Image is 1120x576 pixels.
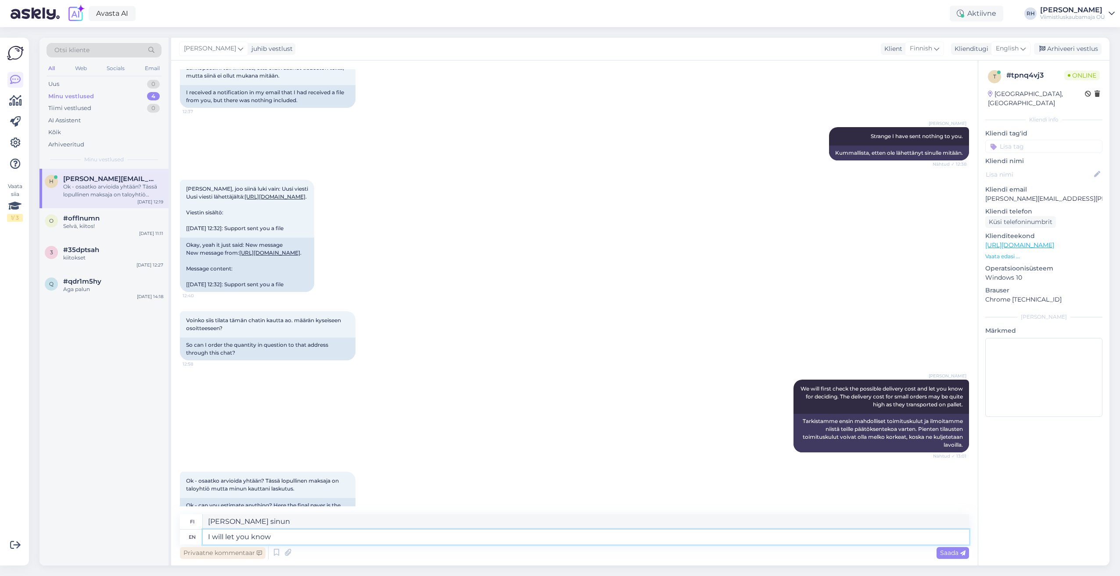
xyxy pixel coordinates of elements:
[7,182,23,222] div: Vaata siia
[186,185,308,231] span: [PERSON_NAME], joo siinä luki vain: Uusi viesti Uusi viesti lähettäjältä: . Viestin sisältö: [[DA...
[203,530,969,544] textarea: I will let you know
[985,216,1056,228] div: Küsi telefoninumbrit
[985,194,1102,203] p: [PERSON_NAME][EMAIL_ADDRESS][PERSON_NAME][DOMAIN_NAME]
[1064,71,1100,80] span: Online
[203,514,969,529] textarea: [PERSON_NAME] sinun
[239,249,300,256] a: [URL][DOMAIN_NAME]
[985,129,1102,138] p: Kliendi tag'id
[933,453,966,459] span: Nähtud ✓ 13:01
[993,73,996,80] span: t
[244,193,305,200] a: [URL][DOMAIN_NAME]
[63,214,100,222] span: #offlnumn
[180,338,355,360] div: So can I order the quantity in question to that address through this chat?
[1024,7,1037,20] div: RH
[48,92,94,101] div: Minu vestlused
[996,44,1019,53] span: English
[47,63,57,74] div: All
[985,252,1102,260] p: Vaata edasi ...
[137,199,163,205] div: [DATE] 12:19
[985,241,1054,249] a: [URL][DOMAIN_NAME]
[63,285,163,293] div: Aga palun
[985,140,1102,153] input: Lisa tag
[1040,14,1105,21] div: Viimistluskaubamaja OÜ
[183,108,215,115] span: 12:37
[180,238,314,292] div: Okay, yeah it just said: New message New message from: . Message content: [[DATE] 12:32]: Support...
[988,89,1085,108] div: [GEOGRAPHIC_DATA], [GEOGRAPHIC_DATA]
[871,133,963,139] span: Strange I have sent nothing to you.
[63,183,163,199] div: Ok - osaatko arvioida yhtään? Tässä lopullinen maksaja on taloyhtiö mutta minun kauttani laskutus.
[48,140,84,149] div: Arhiveeritud
[49,217,54,224] span: o
[881,44,902,53] div: Klient
[180,85,355,108] div: I received a notification in my email that I had received a file from you, but there was nothing ...
[985,273,1102,282] p: Windows 10
[48,80,59,89] div: Uus
[49,178,54,185] span: h
[985,295,1102,304] p: Chrome [TECHNICAL_ID]
[985,264,1102,273] p: Operatsioonisüsteem
[985,313,1102,321] div: [PERSON_NAME]
[7,214,23,222] div: 1 / 3
[940,549,966,557] span: Saada
[985,156,1102,166] p: Kliendi nimi
[67,4,85,23] img: explore-ai
[180,498,355,521] div: Ok - can you estimate anything? Here the final payer is the housing company, but the billing goes...
[985,326,1102,335] p: Märkmed
[910,44,932,53] span: Finnish
[63,175,154,183] span: heidi.k.vakevainen@gmail.com
[189,530,196,544] div: en
[48,104,91,113] div: Tiimi vestlused
[183,292,215,299] span: 12:40
[63,277,101,285] span: #qdr1m5hy
[986,170,1092,179] input: Lisa nimi
[183,361,215,367] span: 12:58
[147,104,160,113] div: 0
[180,547,266,559] div: Privaatne kommentaar
[105,63,126,74] div: Socials
[49,281,54,287] span: q
[63,246,99,254] span: #35dptsah
[7,45,24,61] img: Askly Logo
[985,207,1102,216] p: Kliendi telefon
[73,63,89,74] div: Web
[63,222,163,230] div: Selvä, kiitos!
[950,6,1003,21] div: Aktiivne
[985,231,1102,241] p: Klienditeekond
[1034,43,1102,55] div: Arhiveeri vestlus
[248,44,293,53] div: juhib vestlust
[933,161,966,167] span: Nähtud ✓ 12:38
[801,385,964,408] span: We will first check the possible delivery cost and let you know for deciding. The delivery cost f...
[829,146,969,160] div: Kummallista, etten ole lähettänyt sinulle mitään.
[951,44,988,53] div: Klienditugi
[985,286,1102,295] p: Brauser
[147,92,160,101] div: 4
[89,6,136,21] a: Avasta AI
[793,414,969,452] div: Tarkistamme ensin mahdolliset toimituskulut ja ilmoitamme niistä teille päätöksentekoa varten. Pi...
[48,116,81,125] div: AI Assistent
[48,128,61,137] div: Kõik
[147,80,160,89] div: 0
[1040,7,1105,14] div: [PERSON_NAME]
[985,116,1102,124] div: Kliendi info
[190,514,194,529] div: fi
[929,373,966,379] span: [PERSON_NAME]
[136,262,163,268] div: [DATE] 12:27
[137,293,163,300] div: [DATE] 14:18
[143,63,162,74] div: Email
[1040,7,1115,21] a: [PERSON_NAME]Viimistluskaubamaja OÜ
[929,120,966,127] span: [PERSON_NAME]
[50,249,53,256] span: 3
[84,156,124,164] span: Minu vestlused
[186,317,342,331] span: Voinko siis tilata tämän chatin kautta ao. määrän kyseiseen osoitteeseen?
[63,254,163,262] div: kiitokset
[186,477,340,492] span: Ok - osaatko arvioida yhtään? Tässä lopullinen maksaja on taloyhtiö mutta minun kauttani laskutus.
[184,44,236,53] span: [PERSON_NAME]
[1006,70,1064,81] div: # tpnq4vj3
[985,185,1102,194] p: Kliendi email
[54,46,90,55] span: Otsi kliente
[139,230,163,237] div: [DATE] 11:11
